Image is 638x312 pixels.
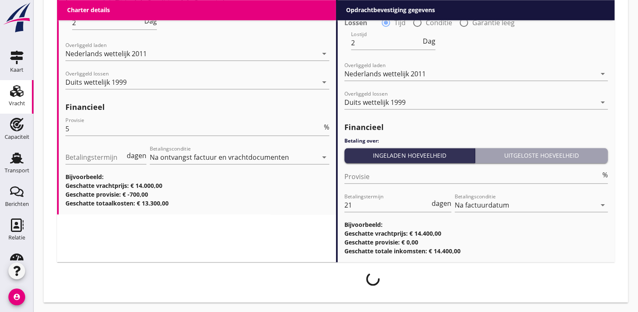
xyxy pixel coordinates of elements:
[72,16,143,29] input: Lostijd
[598,97,608,107] i: arrow_drop_down
[319,49,329,59] i: arrow_drop_down
[423,38,435,44] span: Dag
[598,69,608,79] i: arrow_drop_down
[344,170,601,183] input: Provisie
[65,181,329,190] h3: Geschatte vrachtprijs: € 14.000,00
[344,229,608,238] h3: Geschatte vrachtprijs: € 14.400,00
[344,148,476,163] button: Ingeladen hoeveelheid
[65,50,147,57] div: Nederlands wettelijk 2011
[2,2,32,33] img: logo-small.a267ee39.svg
[65,172,329,181] h3: Bijvoorbeeld:
[65,199,329,208] h3: Geschatte totaalkosten: € 13.300,00
[344,70,426,78] div: Nederlands wettelijk 2011
[394,18,406,27] label: Tijd
[125,152,146,159] div: dagen
[65,151,125,164] input: Betalingstermijn
[455,201,509,209] div: Na factuurdatum
[5,201,29,207] div: Berichten
[601,172,608,178] div: %
[344,137,608,145] h4: Betaling over:
[344,247,608,255] h3: Geschatte totale inkomsten: € 14.400,00
[65,190,329,199] h3: Geschatte provisie: € -700,00
[344,238,608,247] h3: Geschatte provisie: € 0,00
[144,18,157,24] span: Dag
[351,36,422,49] input: Lostijd
[344,198,430,212] input: Betalingstermijn
[65,101,329,113] h2: Financieel
[322,124,329,130] div: %
[8,235,25,240] div: Relatie
[430,200,451,207] div: dagen
[5,168,29,173] div: Transport
[8,289,25,305] i: account_circle
[344,122,608,133] h2: Financieel
[5,134,29,140] div: Capaciteit
[344,18,367,27] strong: Lossen
[479,151,604,160] div: Uitgeloste hoeveelheid
[10,67,23,73] div: Kaart
[65,122,322,135] input: Provisie
[319,152,329,162] i: arrow_drop_down
[472,18,515,27] label: Garantie leeg
[344,220,608,229] h3: Bijvoorbeeld:
[150,153,289,161] div: Na ontvangst factuur en vrachtdocumenten
[426,18,452,27] label: Conditie
[475,148,608,163] button: Uitgeloste hoeveelheid
[598,200,608,210] i: arrow_drop_down
[344,99,406,106] div: Duits wettelijk 1999
[348,151,472,160] div: Ingeladen hoeveelheid
[9,101,25,106] div: Vracht
[319,77,329,87] i: arrow_drop_down
[65,78,127,86] div: Duits wettelijk 1999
